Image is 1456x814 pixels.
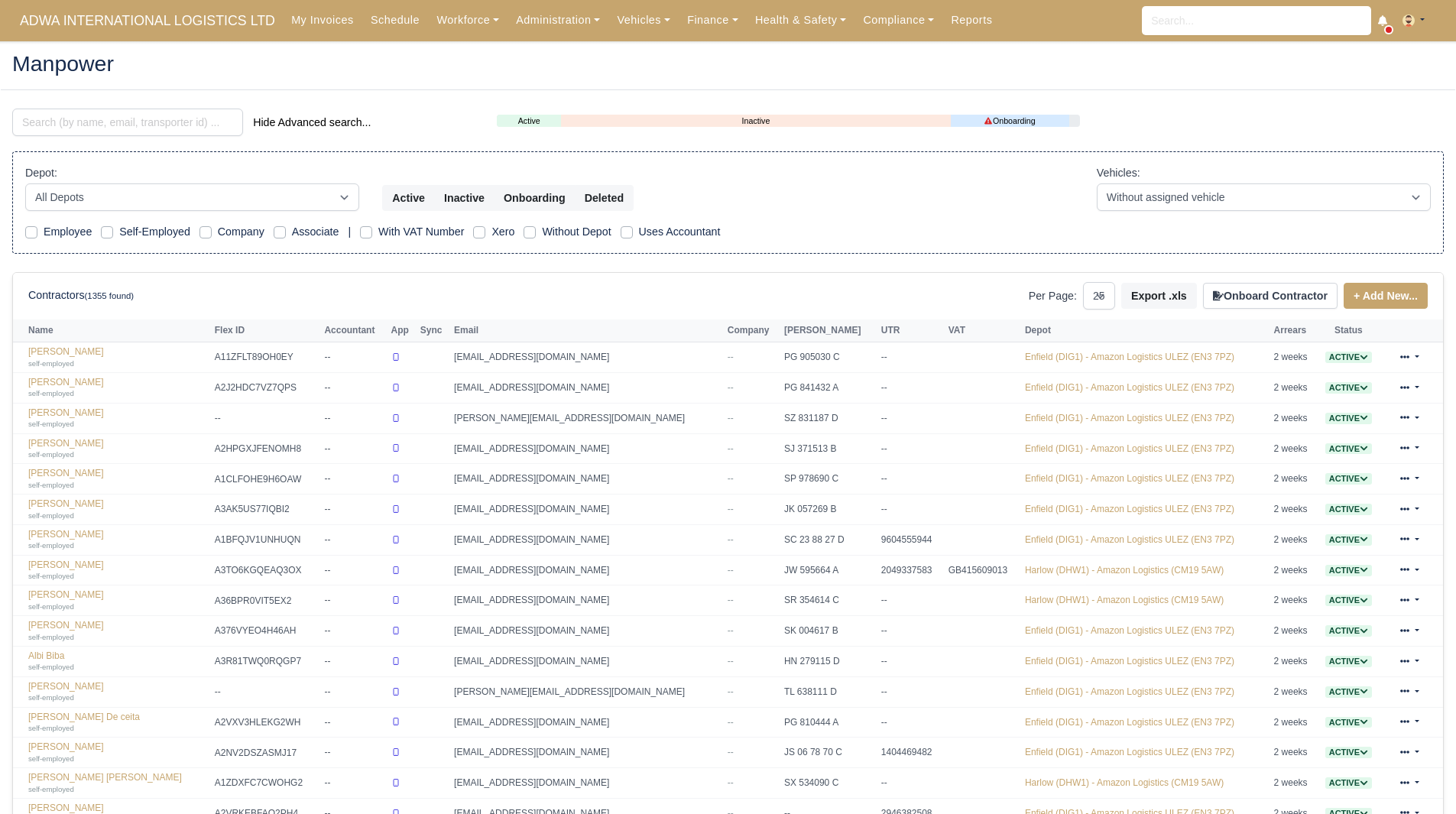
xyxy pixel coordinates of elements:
a: Harlow (DHW1) - Amazon Logistics (CM19 5AW) [1025,565,1224,576]
small: self-employed [28,572,74,580]
td: JW 595664 A [780,555,877,585]
span: -- [728,656,734,666]
td: 2 weeks [1270,342,1318,373]
td: -- [320,524,387,555]
td: 2 weeks [1270,433,1318,464]
td: A3TO6KGQEAQ3OX [211,555,321,585]
a: + Add New... [1344,283,1428,309]
a: Reports [942,5,1000,35]
span: Active [1325,473,1372,485]
a: Harlow (DHW1) - Amazon Logistics (CM19 5AW) [1025,777,1224,788]
a: Enfield (DIG1) - Amazon Logistics ULEZ (EN3 7PZ) [1025,443,1234,454]
span: Active [1325,534,1372,546]
td: SP 978690 C [780,464,877,495]
a: Active [1325,625,1372,636]
td: [EMAIL_ADDRESS][DOMAIN_NAME] [450,738,724,768]
a: Enfield (DIG1) - Amazon Logistics ULEZ (EN3 7PZ) [1025,686,1234,697]
span: Active [1325,686,1372,698]
td: [EMAIL_ADDRESS][DOMAIN_NAME] [450,616,724,647]
span: -- [728,717,734,728]
td: [EMAIL_ADDRESS][DOMAIN_NAME] [450,495,724,525]
td: 2 weeks [1270,738,1318,768]
small: self-employed [28,450,74,459]
a: Enfield (DIG1) - Amazon Logistics ULEZ (EN3 7PZ) [1025,504,1234,514]
td: HN 279115 D [780,647,877,677]
td: [PERSON_NAME][EMAIL_ADDRESS][DOMAIN_NAME] [450,676,724,707]
th: Name [13,319,211,342]
td: SJ 371513 B [780,433,877,464]
a: Active [1325,686,1372,697]
a: [PERSON_NAME] self-employed [28,498,207,521]
small: self-employed [28,389,74,397]
td: 2 weeks [1270,555,1318,585]
td: A1CLFOHE9H6OAW [211,464,321,495]
a: Enfield (DIG1) - Amazon Logistics ULEZ (EN3 7PZ) [1025,747,1234,757]
a: Enfield (DIG1) - Amazon Logistics ULEZ (EN3 7PZ) [1025,382,1234,393]
small: self-employed [28,663,74,671]
a: Finance [679,5,747,35]
a: Active [1325,565,1372,576]
span: Active [1325,747,1372,758]
td: [EMAIL_ADDRESS][DOMAIN_NAME] [450,555,724,585]
label: Uses Accountant [639,223,721,241]
th: Status [1318,319,1380,342]
span: Active [1325,656,1372,667]
a: Harlow (DHW1) - Amazon Logistics (CM19 5AW) [1025,595,1224,605]
small: self-employed [28,420,74,428]
th: Accountant [320,319,387,342]
span: Active [1325,382,1372,394]
td: A2VXV3HLEKG2WH [211,707,321,738]
td: -- [877,495,945,525]
a: Active [1325,413,1372,423]
span: -- [728,473,734,484]
span: | [348,225,351,238]
a: [PERSON_NAME] self-employed [28,468,207,490]
th: Flex ID [211,319,321,342]
td: -- [877,403,945,433]
label: Without Depot [542,223,611,241]
td: -- [320,707,387,738]
span: ADWA INTERNATIONAL LOGISTICS LTD [12,5,283,36]
td: SZ 831187 D [780,403,877,433]
th: App [388,319,417,342]
td: [EMAIL_ADDRESS][DOMAIN_NAME] [450,464,724,495]
td: A3R81TWQ0RQGP7 [211,647,321,677]
a: Active [1325,717,1372,728]
td: 2 weeks [1270,403,1318,433]
small: self-employed [28,481,74,489]
a: Onboarding [951,115,1069,128]
td: -- [877,373,945,404]
a: Active [1325,352,1372,362]
td: SK 004617 B [780,616,877,647]
small: self-employed [28,541,74,550]
a: [PERSON_NAME] self-employed [28,346,207,368]
a: Active [1325,504,1372,514]
a: Vehicles [608,5,679,35]
small: self-employed [28,693,74,702]
td: A2HPGXJFENOMH8 [211,433,321,464]
div: Manpower [1,41,1455,90]
a: Enfield (DIG1) - Amazon Logistics ULEZ (EN3 7PZ) [1025,656,1234,666]
a: Workforce [428,5,507,35]
td: -- [877,676,945,707]
td: 2 weeks [1270,616,1318,647]
td: [EMAIL_ADDRESS][DOMAIN_NAME] [450,433,724,464]
h6: Contractors [28,289,134,302]
span: -- [728,686,734,697]
a: Active [1325,443,1372,454]
small: self-employed [28,511,74,520]
td: -- [320,676,387,707]
span: Active [1325,413,1372,424]
small: (1355 found) [85,291,135,300]
td: PG 810444 A [780,707,877,738]
a: Albi Biba self-employed [28,650,207,673]
th: Arrears [1270,319,1318,342]
a: Schedule [362,5,428,35]
input: Search... [1142,6,1371,35]
button: Onboard Contractor [1203,283,1338,309]
a: Enfield (DIG1) - Amazon Logistics ULEZ (EN3 7PZ) [1025,473,1234,484]
label: With VAT Number [378,223,464,241]
a: [PERSON_NAME] self-employed [28,377,207,399]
